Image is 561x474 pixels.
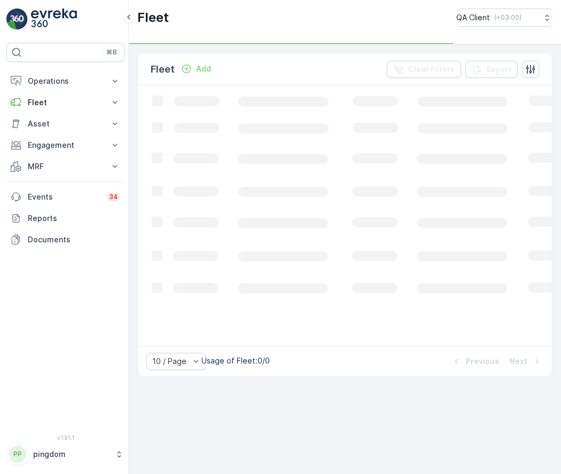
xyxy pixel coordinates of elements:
[465,61,518,78] button: Export
[33,449,110,460] p: pingdom
[28,140,103,151] p: Engagement
[450,355,500,368] button: Previous
[9,446,26,463] div: PP
[137,9,169,26] p: Fleet
[6,9,28,30] img: logo
[466,356,499,367] p: Previous
[509,355,543,368] button: Next
[28,213,120,224] p: Reports
[6,443,124,465] button: PPpingdom
[6,70,124,92] button: Operations
[6,92,124,113] button: Fleet
[6,186,124,208] a: Events34
[151,62,175,77] p: Fleet
[177,62,215,75] button: Add
[456,9,552,27] button: QA Client(+03:00)
[109,193,118,201] p: 34
[6,113,124,135] button: Asset
[6,229,124,250] a: Documents
[408,64,455,75] p: Clear Filters
[487,64,511,75] p: Export
[28,161,103,172] p: MRF
[510,356,527,367] p: Next
[106,48,117,57] p: ⌘B
[456,12,490,23] p: QA Client
[28,192,100,202] p: Events
[6,135,124,156] button: Engagement
[31,9,77,30] img: logo_light-DOdMpM7g.png
[201,355,270,366] p: Usage of Fleet : 0/0
[28,97,103,108] p: Fleet
[387,61,461,78] button: Clear Filters
[6,434,124,441] span: v 1.51.1
[28,234,120,245] p: Documents
[28,118,103,129] p: Asset
[6,208,124,229] a: Reports
[6,156,124,177] button: MRF
[494,13,521,22] p: ( +03:00 )
[196,64,211,74] p: Add
[28,76,103,86] p: Operations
